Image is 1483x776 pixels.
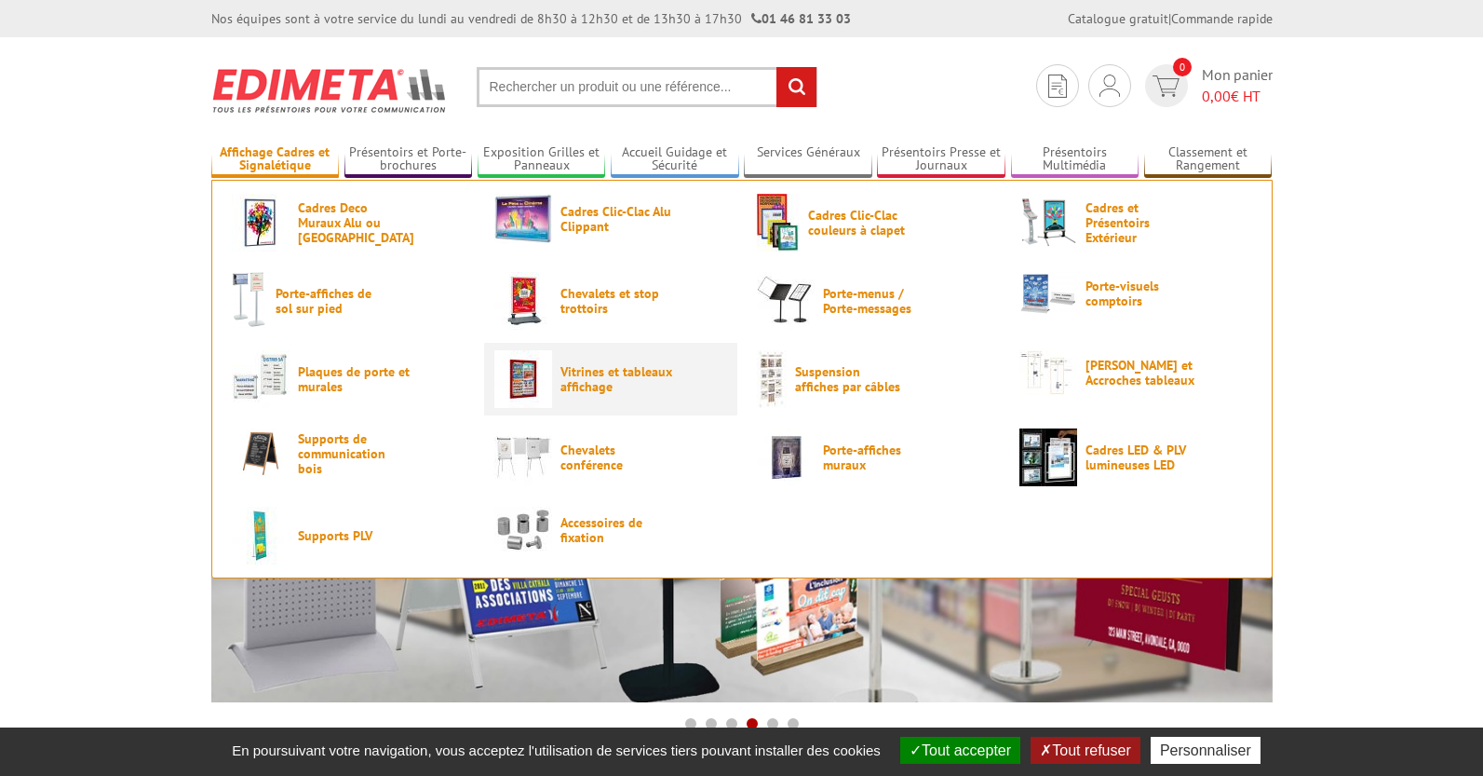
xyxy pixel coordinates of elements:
[757,350,990,408] a: Suspension affiches par câbles
[1019,272,1252,315] a: Porte-visuels comptoirs
[494,194,552,243] img: Cadres Clic-Clac Alu Clippant
[1153,75,1180,97] img: devis rapide
[751,10,851,27] strong: 01 46 81 33 03
[611,144,739,175] a: Accueil Guidage et Sécurité
[560,442,672,472] span: Chevalets conférence
[1099,75,1120,97] img: devis rapide
[298,528,410,543] span: Supports PLV
[494,194,727,243] a: Cadres Clic-Clac Alu Clippant
[1019,429,1252,486] a: Cadres LED & PLV lumineuses LED
[1019,350,1077,395] img: Cimaises et Accroches tableaux
[494,429,727,486] a: Chevalets conférence
[1085,279,1197,308] span: Porte-visuels comptoirs
[757,272,815,330] img: Porte-menus / Porte-messages
[477,67,817,107] input: Rechercher un produit ou une référence...
[344,144,473,175] a: Présentoirs et Porte-brochures
[232,507,290,565] img: Supports PLV
[1171,10,1273,27] a: Commande rapide
[298,364,410,394] span: Plaques de porte et murales
[232,507,465,565] a: Supports PLV
[757,272,990,330] a: Porte-menus / Porte-messages
[795,364,907,394] span: Suspension affiches par câbles
[900,737,1020,764] button: Tout accepter
[1011,144,1139,175] a: Présentoirs Multimédia
[1151,737,1261,764] button: Personnaliser (fenêtre modale)
[478,144,606,175] a: Exposition Grilles et Panneaux
[757,194,990,252] a: Cadres Clic-Clac couleurs à clapet
[560,204,672,234] span: Cadres Clic-Clac Alu Clippant
[1173,58,1192,76] span: 0
[494,507,727,552] a: Accessoires de fixation
[1048,75,1067,98] img: devis rapide
[1068,10,1168,27] a: Catalogue gratuit
[211,144,340,175] a: Affichage Cadres et Signalétique
[494,429,552,486] img: Chevalets conférence
[776,67,816,107] input: rechercher
[494,507,552,552] img: Accessoires de fixation
[1019,194,1252,252] a: Cadres et Présentoirs Extérieur
[232,194,290,252] img: Cadres Deco Muraux Alu ou Bois
[757,194,800,252] img: Cadres Clic-Clac couleurs à clapet
[1085,442,1197,472] span: Cadres LED & PLV lumineuses LED
[744,144,872,175] a: Services Généraux
[298,200,410,245] span: Cadres Deco Muraux Alu ou [GEOGRAPHIC_DATA]
[1019,272,1077,315] img: Porte-visuels comptoirs
[276,286,387,316] span: Porte-affiches de sol sur pied
[232,272,465,330] a: Porte-affiches de sol sur pied
[232,350,465,408] a: Plaques de porte et murales
[1140,64,1273,107] a: devis rapide 0 Mon panier 0,00€ HT
[1019,350,1252,395] a: [PERSON_NAME] et Accroches tableaux
[1019,194,1077,252] img: Cadres et Présentoirs Extérieur
[1202,87,1231,105] span: 0,00
[211,9,851,28] div: Nos équipes sont à votre service du lundi au vendredi de 8h30 à 12h30 et de 13h30 à 17h30
[1202,86,1273,107] span: € HT
[1085,358,1197,388] span: [PERSON_NAME] et Accroches tableaux
[232,429,290,478] img: Supports de communication bois
[1085,200,1197,245] span: Cadres et Présentoirs Extérieur
[232,350,290,408] img: Plaques de porte et murales
[757,429,815,486] img: Porte-affiches muraux
[823,442,935,472] span: Porte-affiches muraux
[1019,429,1077,486] img: Cadres LED & PLV lumineuses LED
[232,272,267,330] img: Porte-affiches de sol sur pied
[1068,9,1273,28] div: |
[560,515,672,545] span: Accessoires de fixation
[494,350,552,408] img: Vitrines et tableaux affichage
[222,742,890,758] span: En poursuivant votre navigation, vous acceptez l'utilisation de services tiers pouvant installer ...
[1144,144,1273,175] a: Classement et Rangement
[494,272,552,330] img: Chevalets et stop trottoirs
[298,431,410,476] span: Supports de communication bois
[757,350,787,408] img: Suspension affiches par câbles
[211,56,449,125] img: Présentoir, panneau, stand - Edimeta - PLV, affichage, mobilier bureau, entreprise
[808,208,920,238] span: Cadres Clic-Clac couleurs à clapet
[1031,737,1139,764] button: Tout refuser
[1202,64,1273,107] span: Mon panier
[494,350,727,408] a: Vitrines et tableaux affichage
[560,364,672,394] span: Vitrines et tableaux affichage
[560,286,672,316] span: Chevalets et stop trottoirs
[823,286,935,316] span: Porte-menus / Porte-messages
[757,429,990,486] a: Porte-affiches muraux
[494,272,727,330] a: Chevalets et stop trottoirs
[232,429,465,478] a: Supports de communication bois
[232,194,465,252] a: Cadres Deco Muraux Alu ou [GEOGRAPHIC_DATA]
[877,144,1005,175] a: Présentoirs Presse et Journaux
